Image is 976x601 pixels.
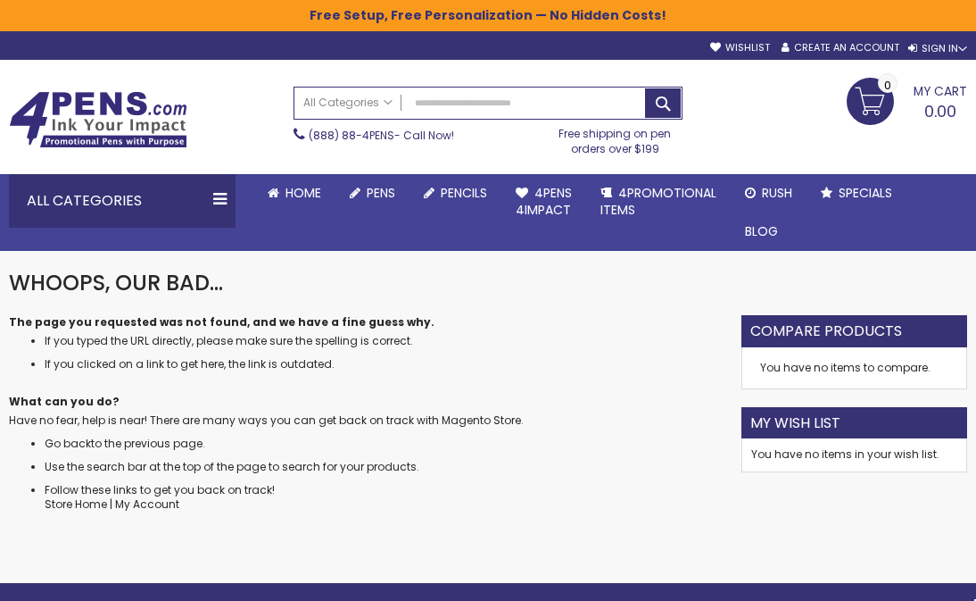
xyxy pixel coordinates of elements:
[731,174,806,213] a: Rush
[367,184,395,202] span: Pens
[45,436,91,451] a: Go back
[806,174,906,213] a: Specials
[309,128,394,143] a: (888) 88-4PENS
[45,357,724,371] li: If you clicked on a link to get here, the link is outdated.
[253,174,335,213] a: Home
[751,447,958,462] div: You have no items in your wish list.
[9,315,724,330] dt: The page you requested was not found, and we have a fine guess why.
[45,437,724,451] li: to the previous page.
[45,334,724,348] li: If you typed the URL directly, please make sure the spelling is correct.
[924,100,956,122] span: 0.00
[762,184,792,202] span: Rush
[750,413,840,433] strong: My Wish List
[750,321,902,341] strong: Compare Products
[548,120,682,155] div: Free shipping on pen orders over $199
[335,174,409,213] a: Pens
[303,96,393,110] span: All Categories
[45,460,724,474] li: Use the search bar at the top of the page to search for your products.
[441,184,487,202] span: Pencils
[285,184,321,202] span: Home
[9,91,187,148] img: 4Pens Custom Pens and Promotional Products
[45,483,724,512] li: Follow these links to get you back on track!
[745,222,778,240] span: Blog
[586,174,731,230] a: 4PROMOTIONALITEMS
[839,184,892,202] span: Specials
[294,88,401,117] a: All Categories
[516,184,572,219] span: 4Pens 4impact
[731,213,792,251] a: Blog
[741,347,968,389] div: You have no items to compare.
[110,497,112,512] span: |
[884,77,891,94] span: 0
[45,497,107,512] a: Store Home
[309,128,454,143] span: - Call Now!
[782,41,899,54] a: Create an Account
[600,184,716,219] span: 4PROMOTIONAL ITEMS
[908,42,967,55] div: Sign In
[9,174,236,228] div: All Categories
[9,413,724,428] dd: Have no fear, help is near! There are many ways you can get back on track with Magento Store.
[847,78,967,122] a: 0.00 0
[710,41,770,54] a: Wishlist
[9,268,223,297] span: Whoops, our bad...
[409,174,501,213] a: Pencils
[9,395,724,409] dt: What can you do?
[115,497,179,512] a: My Account
[501,174,586,230] a: 4Pens4impact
